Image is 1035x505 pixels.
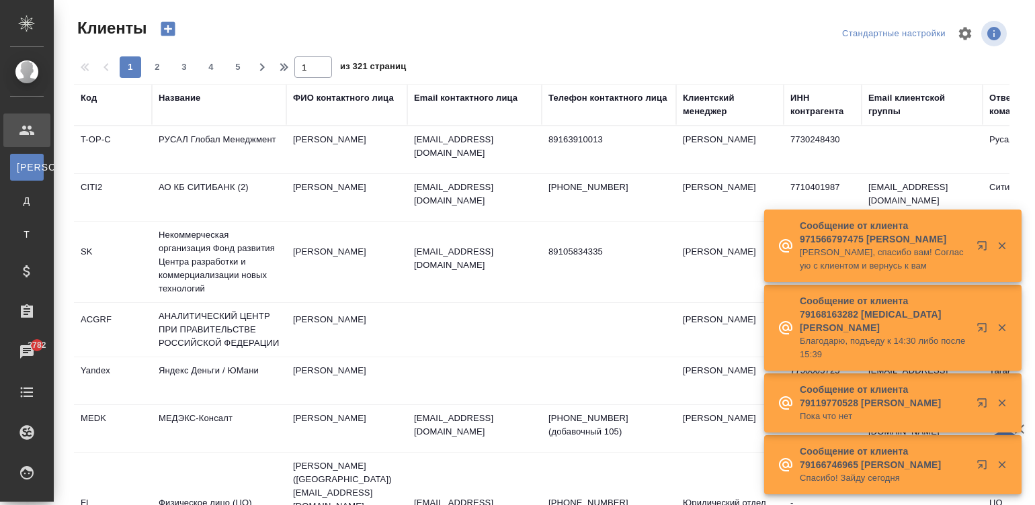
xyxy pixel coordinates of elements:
td: [PERSON_NAME] [286,174,407,221]
button: Закрыть [988,397,1016,409]
span: Посмотреть информацию [981,21,1009,46]
button: 4 [200,56,222,78]
button: 3 [173,56,195,78]
td: MEDK [74,405,152,452]
td: [PERSON_NAME] [286,357,407,404]
p: [PHONE_NUMBER] [548,181,669,194]
div: Название [159,91,200,105]
p: Сообщение от клиента 971566797475 [PERSON_NAME] [800,219,968,246]
p: 89163910013 [548,133,669,146]
td: T-OP-C [74,126,152,173]
button: 2 [147,56,168,78]
button: Открыть в новой вкладке [968,389,1001,422]
td: АО КБ СИТИБАНК (2) [152,174,286,221]
p: [EMAIL_ADDRESS][DOMAIN_NAME] [414,133,535,160]
button: Открыть в новой вкладке [968,314,1001,347]
span: Настроить таблицу [949,17,981,50]
td: 7730248430 [784,126,862,173]
button: Закрыть [988,240,1016,252]
td: [PERSON_NAME] [676,238,784,285]
td: ACGRF [74,306,152,353]
p: Сообщение от клиента 79166746965 [PERSON_NAME] [800,445,968,471]
p: [PERSON_NAME], спасибо вам! Согласую с клиентом и вернусь к вам [800,246,968,273]
a: 2782 [3,335,50,369]
td: Яндекс Деньги / ЮМани [152,357,286,404]
td: МЕДЭКС-Консалт [152,405,286,452]
div: Email клиентской группы [868,91,976,118]
div: ИНН контрагента [790,91,855,118]
td: АНАЛИТИЧЕСКИЙ ЦЕНТР ПРИ ПРАВИТЕЛЬСТВЕ РОССИЙСКОЙ ФЕДЕРАЦИИ [152,303,286,357]
div: split button [839,24,949,44]
div: Клиентский менеджер [683,91,777,118]
span: Клиенты [74,17,147,39]
div: Телефон контактного лица [548,91,667,105]
span: 5 [227,60,249,74]
td: 7710401987 [784,174,862,221]
span: из 321 страниц [340,58,406,78]
td: [PERSON_NAME] [676,126,784,173]
td: [PERSON_NAME] [286,306,407,353]
p: [EMAIL_ADDRESS][DOMAIN_NAME] [414,181,535,208]
span: 2 [147,60,168,74]
p: [EMAIL_ADDRESS][DOMAIN_NAME] [414,412,535,439]
button: Закрыть [988,459,1016,471]
td: [PERSON_NAME] [286,405,407,452]
p: Спасибо! Зайду сегодня [800,471,968,485]
td: [PERSON_NAME] [676,174,784,221]
span: 4 [200,60,222,74]
td: Некоммерческая организация Фонд развития Центра разработки и коммерциализации новых технологий [152,222,286,302]
td: [PERSON_NAME] [286,238,407,285]
td: [PERSON_NAME] [286,126,407,173]
a: Т [10,221,44,248]
span: Д [17,194,37,208]
td: [PERSON_NAME] [676,405,784,452]
td: РУСАЛ Глобал Менеджмент [152,126,286,173]
p: Сообщение от клиента 79168163282 [MEDICAL_DATA][PERSON_NAME] [800,294,968,334]
p: Сообщение от клиента 79119770528 [PERSON_NAME] [800,383,968,410]
span: Т [17,228,37,241]
span: 3 [173,60,195,74]
td: Yandex [74,357,152,404]
p: [EMAIL_ADDRESS][DOMAIN_NAME] [414,245,535,272]
a: Д [10,187,44,214]
p: 89105834335 [548,245,669,259]
td: [EMAIL_ADDRESS][DOMAIN_NAME] [862,174,983,221]
span: 2782 [19,338,54,352]
p: Благодарю, подъеду к 14:30 либо после 15:39 [800,334,968,361]
button: Закрыть [988,322,1016,334]
td: [PERSON_NAME] [676,357,784,404]
button: Открыть в новой вкладке [968,451,1001,484]
td: SK [74,238,152,285]
button: Открыть в новой вкладке [968,232,1001,265]
p: Пока что нет [800,410,968,423]
a: [PERSON_NAME] [10,154,44,181]
button: Создать [152,17,184,40]
p: [PHONE_NUMBER] (добавочный 105) [548,412,669,439]
div: ФИО контактного лица [293,91,394,105]
td: CITI2 [74,174,152,221]
div: Email контактного лица [414,91,517,105]
div: Код [81,91,97,105]
span: [PERSON_NAME] [17,160,37,174]
td: [PERSON_NAME] [676,306,784,353]
button: 5 [227,56,249,78]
